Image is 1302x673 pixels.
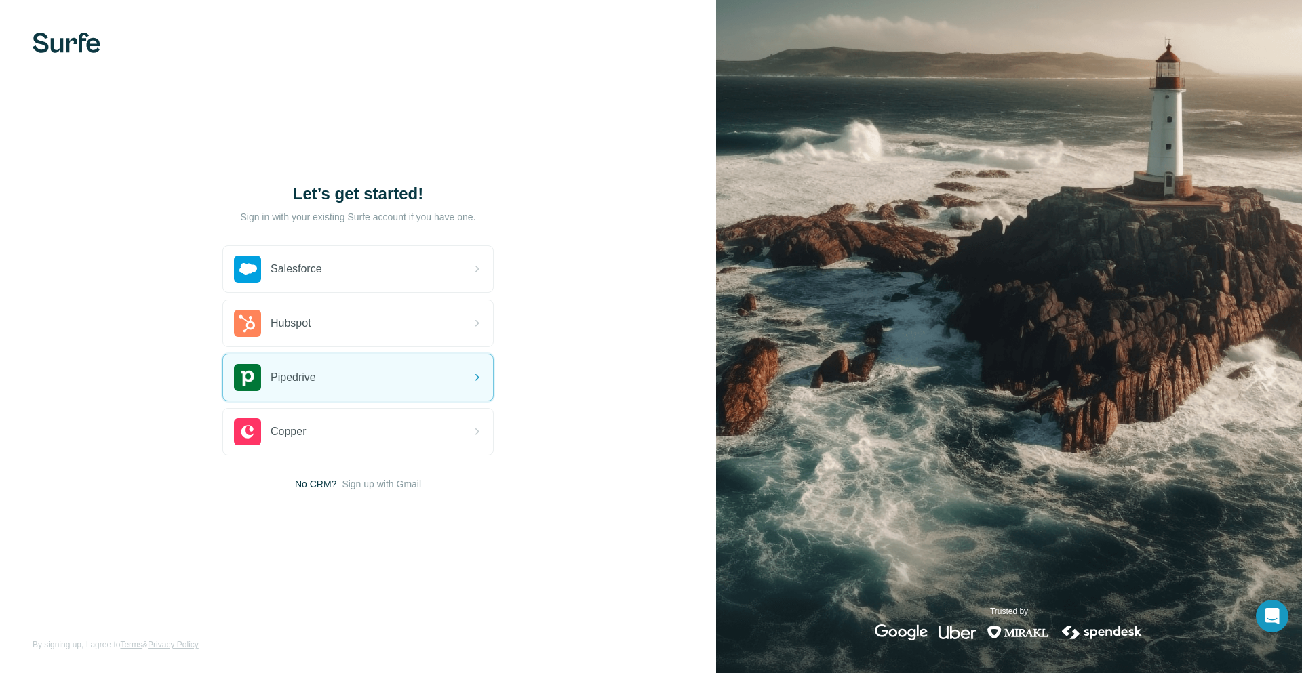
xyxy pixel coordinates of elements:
p: Sign in with your existing Surfe account if you have one. [240,210,475,224]
img: mirakl's logo [987,624,1049,640]
img: hubspot's logo [234,310,261,337]
div: Open Intercom Messenger [1256,600,1288,632]
span: By signing up, I agree to & [33,638,199,651]
p: Trusted by [990,605,1028,617]
span: Hubspot [271,315,311,331]
img: spendesk's logo [1060,624,1144,640]
span: Copper [271,424,306,440]
img: copper's logo [234,418,261,445]
span: Pipedrive [271,369,316,386]
button: Sign up with Gmail [342,477,421,491]
h1: Let’s get started! [222,183,494,205]
a: Privacy Policy [148,640,199,649]
img: uber's logo [939,624,976,640]
a: Terms [120,640,142,649]
span: Salesforce [271,261,322,277]
span: No CRM? [295,477,336,491]
img: Surfe's logo [33,33,100,53]
img: google's logo [875,624,928,640]
img: salesforce's logo [234,256,261,283]
img: pipedrive's logo [234,364,261,391]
